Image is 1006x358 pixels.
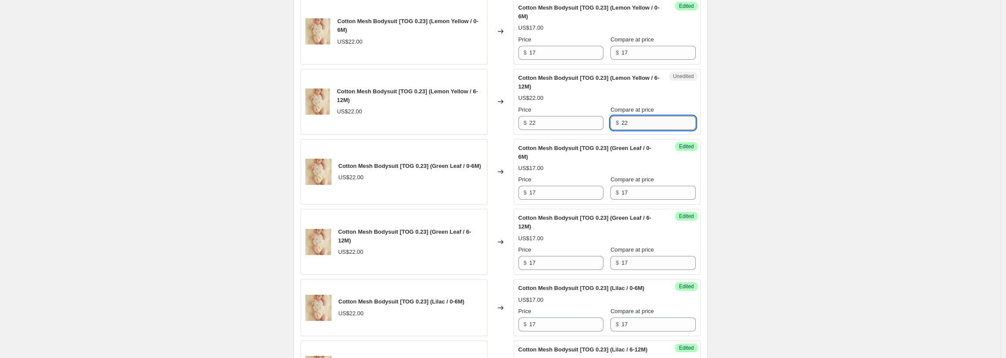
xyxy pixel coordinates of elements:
span: $ [524,321,527,327]
span: Compare at price [610,36,654,43]
span: $ [616,259,619,266]
img: 18_d52441f8-9ed1-42e7-bcb8-1dee7d611652_80x.jpg [305,295,332,321]
span: Cotton Mesh Bodysuit [TOG 0.23] (Green Leaf / 6-12M) [338,228,471,244]
img: 18_d52441f8-9ed1-42e7-bcb8-1dee7d611652_80x.jpg [305,159,332,185]
span: US$17.00 [518,165,544,171]
span: $ [524,259,527,266]
span: Cotton Mesh Bodysuit [TOG 0.23] (Green Leaf / 0-6M) [518,145,651,160]
span: $ [616,119,619,126]
span: Edited [679,213,694,220]
span: US$22.00 [337,38,362,45]
span: Price [518,106,532,113]
span: Edited [679,143,694,150]
span: $ [524,189,527,196]
span: Cotton Mesh Bodysuit [TOG 0.23] (Lilac / 6-12M) [518,346,648,353]
img: 18_d52441f8-9ed1-42e7-bcb8-1dee7d611652_80x.jpg [305,89,330,115]
img: 18_d52441f8-9ed1-42e7-bcb8-1dee7d611652_80x.jpg [305,229,331,255]
span: Cotton Mesh Bodysuit [TOG 0.23] (Lemon Yellow / 0-6M) [337,18,478,33]
span: US$17.00 [518,24,544,31]
span: Edited [679,283,694,290]
span: US$17.00 [518,235,544,242]
span: Cotton Mesh Bodysuit [TOG 0.23] (Lilac / 0-6M) [339,298,464,305]
span: $ [616,49,619,56]
span: US$22.00 [339,310,364,317]
span: $ [616,321,619,327]
span: Price [518,308,532,314]
span: Compare at price [610,106,654,113]
span: US$22.00 [518,95,544,101]
span: US$17.00 [518,297,544,303]
span: Compare at price [610,308,654,314]
span: Price [518,246,532,253]
span: Cotton Mesh Bodysuit [TOG 0.23] (Lilac / 0-6M) [518,285,644,291]
span: Cotton Mesh Bodysuit [TOG 0.23] (Lemon Yellow / 6-12M) [518,75,660,90]
span: Compare at price [610,176,654,183]
span: Cotton Mesh Bodysuit [TOG 0.23] (Green Leaf / 0-6M) [339,163,481,169]
img: 18_d52441f8-9ed1-42e7-bcb8-1dee7d611652_80x.jpg [305,18,331,44]
span: Edited [679,344,694,351]
span: $ [524,49,527,56]
span: US$22.00 [339,174,364,181]
span: US$22.00 [338,249,363,255]
span: Cotton Mesh Bodysuit [TOG 0.23] (Lemon Yellow / 0-6M) [518,4,660,20]
span: $ [616,189,619,196]
span: Cotton Mesh Bodysuit [TOG 0.23] (Lemon Yellow / 6-12M) [337,88,478,103]
span: Compare at price [610,246,654,253]
span: Price [518,176,532,183]
span: $ [524,119,527,126]
span: US$22.00 [337,108,362,115]
span: Unedited [673,73,694,80]
span: Cotton Mesh Bodysuit [TOG 0.23] (Green Leaf / 6-12M) [518,215,651,230]
span: Price [518,36,532,43]
span: Edited [679,3,694,10]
